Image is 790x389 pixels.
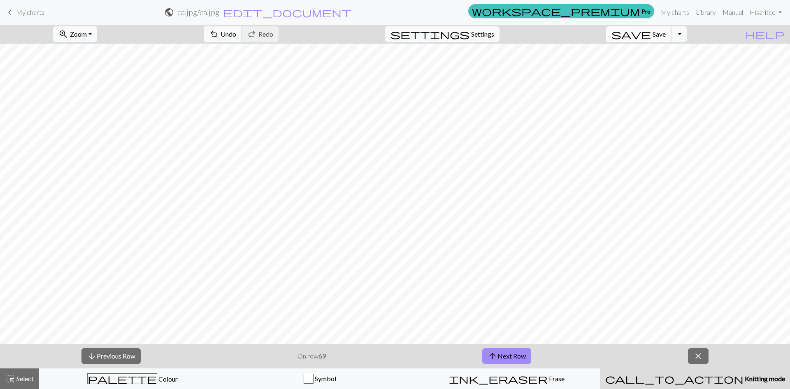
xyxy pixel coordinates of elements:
[471,29,494,39] span: Settings
[88,373,157,384] span: palette
[318,352,326,360] strong: 69
[204,26,242,42] button: Undo
[606,26,671,42] button: Save
[390,29,469,39] i: Settings
[39,368,226,389] button: Colour
[164,7,174,18] span: public
[70,30,87,38] span: Zoom
[221,30,236,38] span: Undo
[385,26,500,42] button: SettingsSettings
[472,5,640,17] span: workspace_premium
[746,4,785,21] a: Hisaritce
[548,375,565,382] span: Erase
[488,350,497,362] span: arrow_upward
[390,28,469,40] span: settings
[692,4,719,21] a: Library
[58,28,68,40] span: zoom_in
[16,8,44,16] span: My charts
[605,373,744,384] span: call_to_action
[5,373,15,384] span: highlight_alt
[209,28,219,40] span: undo
[600,368,790,389] button: Knitting mode
[177,7,219,17] h2: ca.jpg / ca.jpg
[719,4,746,21] a: Manual
[413,368,600,389] button: Erase
[693,350,703,362] span: close
[157,375,178,383] span: Colour
[223,7,351,18] span: edit_document
[449,373,548,384] span: ink_eraser
[745,28,785,40] span: help
[226,368,414,389] button: Symbol
[5,5,44,19] a: My charts
[87,350,97,362] span: arrow_downward
[653,30,666,38] span: Save
[744,375,785,382] span: Knitting mode
[81,348,141,364] button: Previous Row
[5,7,15,18] span: keyboard_arrow_left
[15,375,34,382] span: Select
[611,28,651,40] span: save
[468,4,654,18] a: Pro
[53,26,97,42] button: Zoom
[314,375,336,382] span: Symbol
[297,351,326,361] p: On row
[482,348,531,364] button: Next Row
[658,4,692,21] a: My charts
